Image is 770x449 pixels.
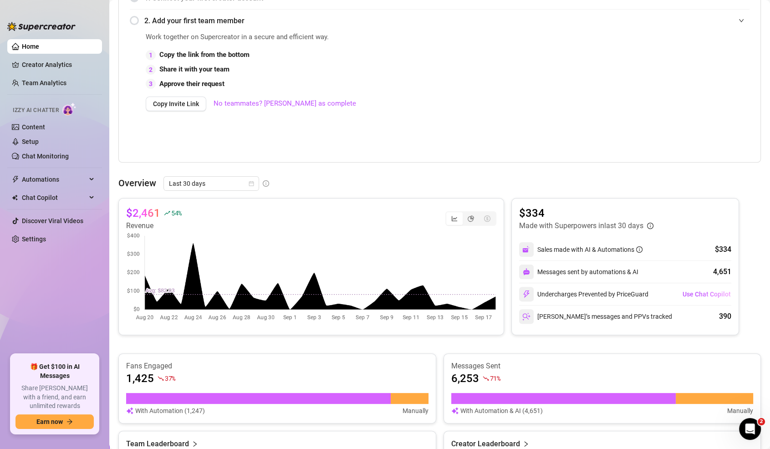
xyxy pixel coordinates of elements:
[636,246,643,253] span: info-circle
[171,209,182,217] span: 54 %
[249,181,254,186] span: calendar
[647,223,653,229] span: info-circle
[146,50,156,60] div: 1
[159,65,229,73] strong: Share it with your team
[165,374,175,383] span: 37 %
[403,406,428,416] article: Manually
[445,211,496,226] div: segmented control
[522,290,530,298] img: svg%3e
[739,18,744,23] span: expanded
[146,65,156,75] div: 2
[135,406,205,416] article: With Automation (1,247)
[484,215,490,222] span: dollar-circle
[713,266,731,277] div: 4,651
[126,361,428,371] article: Fans Engaged
[22,235,46,243] a: Settings
[683,291,731,298] span: Use Chat Copilot
[36,418,63,425] span: Earn now
[522,245,530,254] img: svg%3e
[263,180,269,187] span: info-circle
[15,414,94,429] button: Earn nowarrow-right
[118,176,156,190] article: Overview
[159,51,250,59] strong: Copy the link from the bottom
[468,215,474,222] span: pie-chart
[758,418,765,425] span: 2
[682,287,731,301] button: Use Chat Copilot
[15,384,94,411] span: Share [PERSON_NAME] with a friend, and earn unlimited rewards
[519,265,638,279] div: Messages sent by automations & AI
[62,102,76,116] img: AI Chatter
[66,418,73,425] span: arrow-right
[22,172,87,187] span: Automations
[523,268,530,276] img: svg%3e
[22,217,83,224] a: Discover Viral Videos
[522,312,530,321] img: svg%3e
[22,57,95,72] a: Creator Analytics
[153,100,199,107] span: Copy Invite Link
[451,371,479,386] article: 6,253
[126,220,182,231] article: Revenue
[483,375,489,382] span: fall
[460,406,543,416] article: With Automation & AI (4,651)
[22,123,45,131] a: Content
[130,10,750,32] div: 2. Add your first team member
[567,32,750,148] iframe: Adding Team Members
[126,406,133,416] img: svg%3e
[146,79,156,89] div: 3
[159,80,224,88] strong: Approve their request
[519,287,648,301] div: Undercharges Prevented by PriceGuard
[144,15,750,26] span: 2. Add your first team member
[22,153,69,160] a: Chat Monitoring
[146,32,545,43] span: Work together on Supercreator in a secure and efficient way.
[158,375,164,382] span: fall
[164,210,170,216] span: rise
[146,97,206,111] button: Copy Invite Link
[22,43,39,50] a: Home
[126,206,160,220] article: $2,461
[22,138,39,145] a: Setup
[214,98,356,109] a: No teammates? [PERSON_NAME] as complete
[126,371,154,386] article: 1,425
[451,406,459,416] img: svg%3e
[7,22,76,31] img: logo-BBDzfeDw.svg
[451,215,458,222] span: line-chart
[739,418,761,440] iframe: Intercom live chat
[22,79,66,87] a: Team Analytics
[519,220,643,231] article: Made with Superpowers in last 30 days
[715,244,731,255] div: $334
[719,311,731,322] div: 390
[490,374,500,383] span: 71 %
[519,206,653,220] article: $334
[15,362,94,380] span: 🎁 Get $100 in AI Messages
[519,309,672,324] div: [PERSON_NAME]’s messages and PPVs tracked
[537,245,643,255] div: Sales made with AI & Automations
[22,190,87,205] span: Chat Copilot
[12,194,18,201] img: Chat Copilot
[451,361,754,371] article: Messages Sent
[13,106,59,115] span: Izzy AI Chatter
[169,177,254,190] span: Last 30 days
[727,406,753,416] article: Manually
[12,176,19,183] span: thunderbolt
